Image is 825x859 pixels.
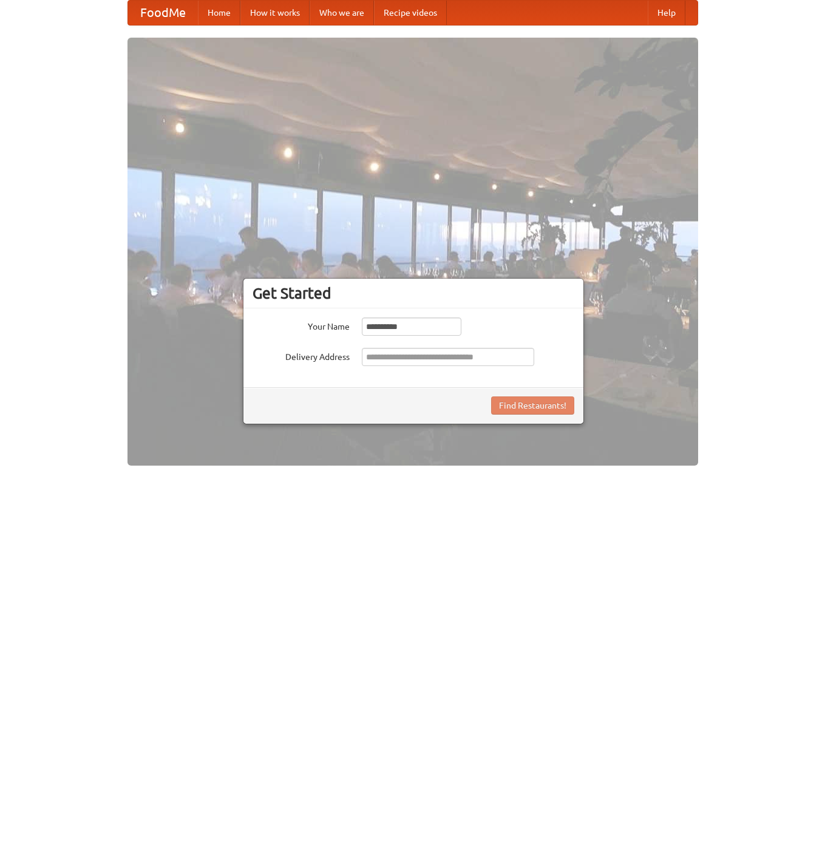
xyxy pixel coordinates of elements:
[198,1,240,25] a: Home
[491,396,574,415] button: Find Restaurants!
[240,1,310,25] a: How it works
[374,1,447,25] a: Recipe videos
[128,1,198,25] a: FoodMe
[253,284,574,302] h3: Get Started
[253,348,350,363] label: Delivery Address
[253,317,350,333] label: Your Name
[648,1,685,25] a: Help
[310,1,374,25] a: Who we are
